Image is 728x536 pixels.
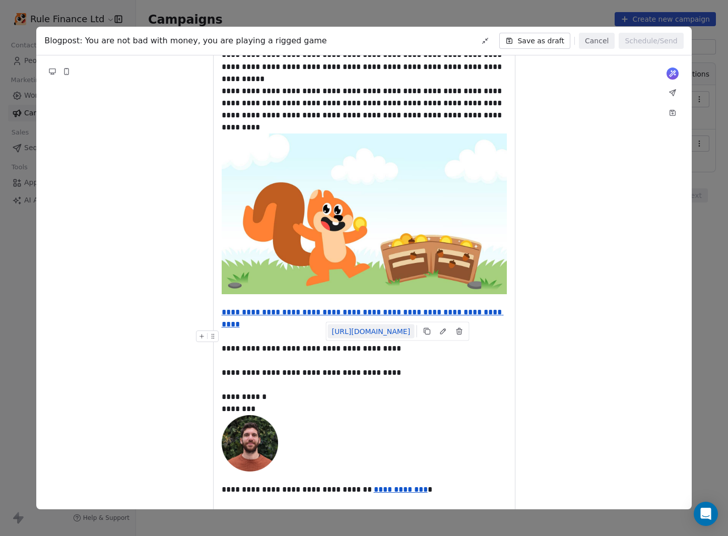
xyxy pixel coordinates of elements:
button: Cancel [579,33,615,49]
span: Blogpost: You are not bad with money, you are playing a rigged game [44,35,326,47]
a: [URL][DOMAIN_NAME] [328,324,415,339]
div: Open Intercom Messenger [694,502,718,526]
button: Schedule/Send [619,33,683,49]
button: Save as draft [499,33,570,49]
